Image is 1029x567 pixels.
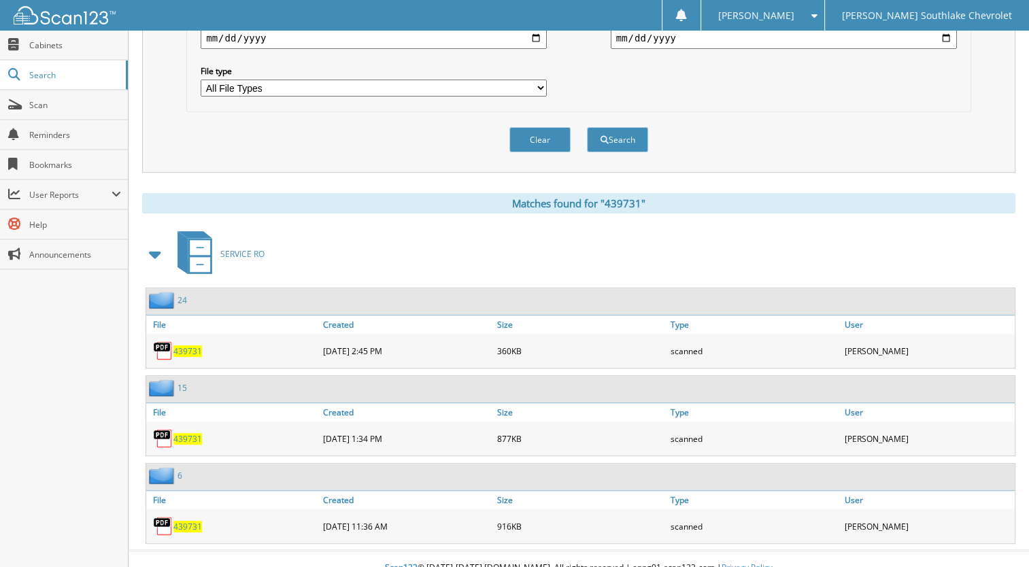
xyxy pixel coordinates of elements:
[320,425,493,452] div: [DATE] 1:34 PM
[841,403,1015,422] a: User
[961,502,1029,567] iframe: Chat Widget
[149,379,178,396] img: folder2.png
[178,382,187,394] a: 15
[169,227,265,281] a: SERVICE RO
[146,315,320,334] a: File
[14,6,116,24] img: scan123-logo-white.svg
[841,491,1015,509] a: User
[494,337,667,364] div: 360KB
[153,428,173,449] img: PDF.png
[320,315,493,334] a: Created
[29,159,121,171] span: Bookmarks
[29,189,112,201] span: User Reports
[841,425,1015,452] div: [PERSON_NAME]
[146,491,320,509] a: File
[667,491,841,509] a: Type
[494,513,667,540] div: 916KB
[841,337,1015,364] div: [PERSON_NAME]
[146,403,320,422] a: File
[173,345,202,357] a: 439731
[29,219,121,230] span: Help
[149,467,178,484] img: folder2.png
[667,513,841,540] div: scanned
[667,403,841,422] a: Type
[201,27,547,49] input: start
[142,193,1015,213] div: Matches found for "439731"
[153,341,173,361] img: PDF.png
[494,403,667,422] a: Size
[201,65,547,77] label: File type
[149,292,178,309] img: folder2.png
[667,315,841,334] a: Type
[841,513,1015,540] div: [PERSON_NAME]
[320,513,493,540] div: [DATE] 11:36 AM
[173,521,202,532] a: 439731
[494,491,667,509] a: Size
[153,516,173,536] img: PDF.png
[29,249,121,260] span: Announcements
[178,294,187,306] a: 24
[320,491,493,509] a: Created
[509,127,571,152] button: Clear
[220,248,265,260] span: SERVICE RO
[494,425,667,452] div: 877KB
[494,315,667,334] a: Size
[29,69,119,81] span: Search
[29,99,121,111] span: Scan
[841,315,1015,334] a: User
[842,12,1012,20] span: [PERSON_NAME] Southlake Chevrolet
[178,470,182,481] a: 6
[320,403,493,422] a: Created
[173,433,202,445] a: 439731
[718,12,794,20] span: [PERSON_NAME]
[667,425,841,452] div: scanned
[29,129,121,141] span: Reminders
[667,337,841,364] div: scanned
[587,127,648,152] button: Search
[611,27,957,49] input: end
[320,337,493,364] div: [DATE] 2:45 PM
[29,39,121,51] span: Cabinets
